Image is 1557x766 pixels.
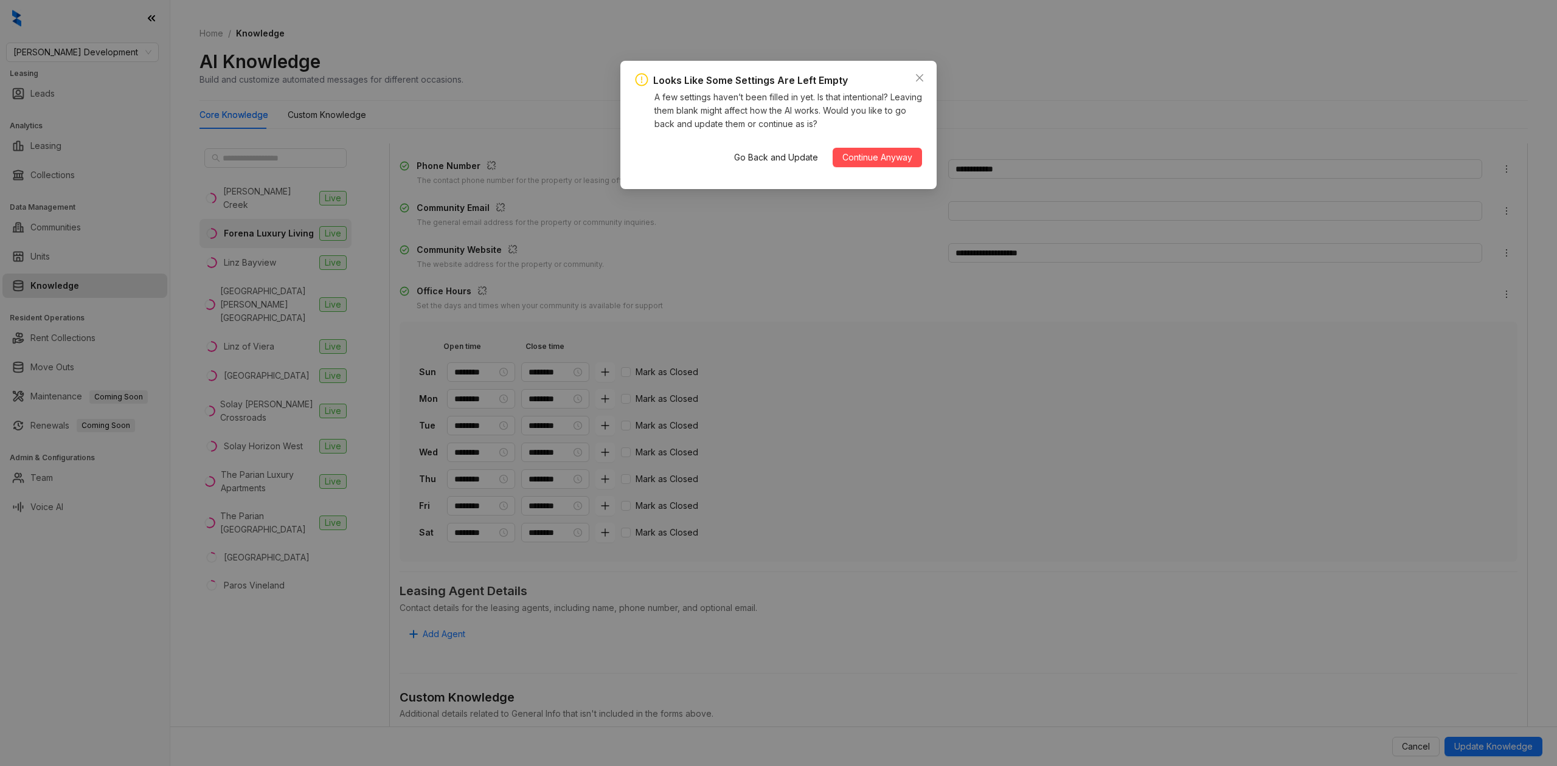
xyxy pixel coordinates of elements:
button: Continue Anyway [833,148,922,167]
div: A few settings haven’t been filled in yet. Is that intentional? Leaving them blank might affect h... [654,91,922,131]
div: Looks Like Some Settings Are Left Empty [653,73,848,88]
button: Go Back and Update [724,148,828,167]
button: Close [910,68,929,88]
span: Go Back and Update [734,151,818,164]
span: Continue Anyway [842,151,912,164]
span: close [915,73,924,83]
